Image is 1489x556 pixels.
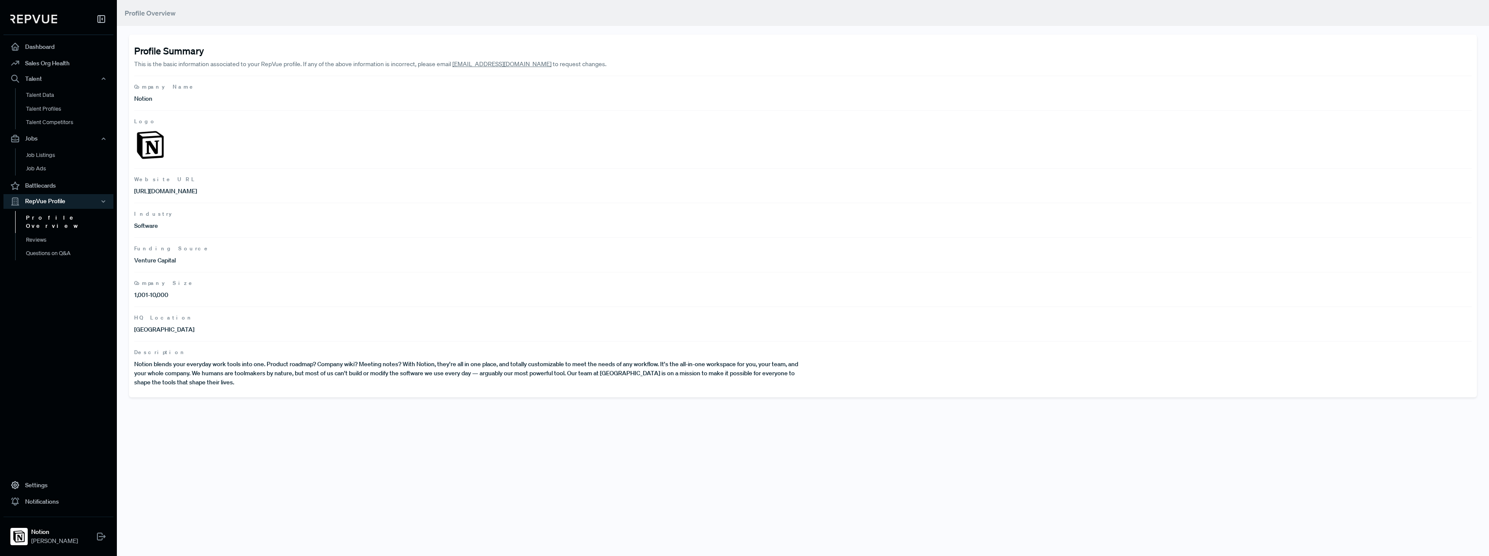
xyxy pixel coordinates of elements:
span: Company Name [134,83,1472,91]
p: Notion [134,94,803,103]
p: [URL][DOMAIN_NAME] [134,187,803,196]
p: 1,001-10,000 [134,291,803,300]
span: [PERSON_NAME] [31,537,78,546]
p: [GEOGRAPHIC_DATA] [134,325,803,334]
a: Talent Competitors [15,115,125,129]
a: Dashboard [3,38,113,55]
a: Job Ads [15,162,125,176]
p: Notion blends your everyday work tools into one. Product roadmap? Company wiki? Meeting notes? Wi... [134,360,803,387]
span: Funding Source [134,245,1472,252]
p: This is the basic information associated to your RepVue profile. If any of the above information ... [134,60,937,69]
a: Settings [3,477,113,493]
a: Talent Profiles [15,102,125,116]
span: Profile Overview [125,9,176,17]
span: Company Size [134,279,1472,287]
button: RepVue Profile [3,194,113,209]
a: [EMAIL_ADDRESS][DOMAIN_NAME] [452,60,551,68]
span: Description [134,348,1472,356]
a: NotionNotion[PERSON_NAME] [3,517,113,549]
a: Job Listings [15,148,125,162]
a: Sales Org Health [3,55,113,71]
span: Logo [134,118,1472,125]
h4: Profile Summary [134,45,1472,56]
img: RepVue [10,15,57,23]
button: Talent [3,71,113,86]
a: Reviews [15,233,125,247]
img: Logo [134,129,167,161]
a: Battlecards [3,178,113,194]
a: Questions on Q&A [15,246,125,260]
p: Software [134,221,803,230]
strong: Notion [31,527,78,537]
span: Website URL [134,176,1472,183]
img: Notion [12,530,26,543]
button: Jobs [3,131,113,146]
p: Venture Capital [134,256,803,265]
a: Talent Data [15,88,125,102]
span: Industry [134,210,1472,218]
a: Notifications [3,493,113,510]
span: HQ Location [134,314,1472,322]
a: Profile Overview [15,211,125,233]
